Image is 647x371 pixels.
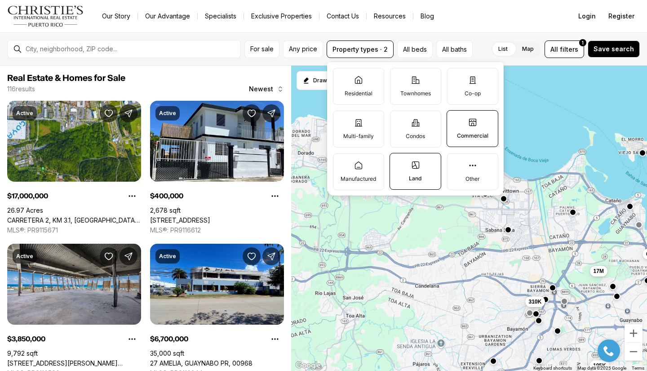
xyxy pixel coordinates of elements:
a: Terms (opens in new tab) [632,366,644,371]
p: Condos [406,133,425,140]
button: For sale [244,40,279,58]
p: Active [16,253,33,260]
label: Map [515,41,541,57]
p: Co-op [465,90,481,97]
button: 17M [590,266,607,277]
button: Share Property [120,247,137,265]
span: Newest [249,85,273,93]
p: Manufactured [341,175,376,183]
p: Active [159,110,176,117]
span: Real Estate & Homes for Sale [7,74,125,83]
button: Save Property: 602 MANUEL FERNANDEZ JUNCOS AVE #1,27 & 28 [100,247,118,265]
button: Property options [266,330,284,348]
a: 27 AMELIA, GUAYNABO PR, 00968 [150,359,253,367]
a: Exclusive Properties [244,10,319,22]
button: Allfilters1 [545,40,584,58]
span: 17M [594,268,604,275]
button: Property options [123,330,141,348]
button: Save Property: CARRETERA 2, KM 3.1 [100,104,118,122]
span: 1 [582,39,584,46]
button: Newest [244,80,289,98]
span: Any price [289,45,317,53]
p: Residential [345,90,372,97]
button: Any price [283,40,323,58]
span: All [550,45,558,54]
p: Land [409,175,422,182]
a: Our Story [95,10,137,22]
p: Multi-family [343,133,374,140]
span: Save search [594,45,634,53]
p: 116 results [7,85,35,93]
span: filters [560,45,578,54]
p: Active [16,110,33,117]
span: Register [608,13,634,20]
span: For sale [250,45,274,53]
a: Specialists [198,10,244,22]
span: 310K [529,298,542,305]
a: Resources [367,10,413,22]
img: logo [7,5,84,27]
button: Register [603,7,640,25]
button: Contact Us [319,10,366,22]
a: 602 MANUEL FERNANDEZ JUNCOS AVE #1,27 & 28, SAN JUAN PR, 00907 [7,359,141,367]
p: Commercial [457,132,488,139]
button: Start drawing [297,71,333,90]
a: 4RN8 CALLE VIA 37, CAROLINA PR, 00983 [150,216,210,224]
button: Property options [123,187,141,205]
button: Share Property [262,247,280,265]
button: All beds [397,40,433,58]
a: CARRETERA 2, KM 3.1, BAYAMON PR, 00961 [7,216,141,224]
button: All baths [436,40,473,58]
button: Share Property [120,104,137,122]
button: Property options [266,187,284,205]
a: Our Advantage [138,10,197,22]
span: Login [578,13,596,20]
p: Active [159,253,176,260]
p: Townhomes [400,90,431,97]
button: Zoom out [625,343,643,361]
button: Save Property: 27 AMELIA [243,247,261,265]
p: Other [465,175,479,183]
span: Map data ©2025 Google [577,366,626,371]
label: List [491,41,515,57]
button: Property types · 2 [327,40,394,58]
button: 310K [525,296,545,307]
button: Save search [588,40,640,58]
button: Zoom in [625,324,643,342]
button: Login [573,7,601,25]
button: Save Property: 4RN8 CALLE VIA 37 [243,104,261,122]
a: Blog [413,10,441,22]
button: Share Property [262,104,280,122]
